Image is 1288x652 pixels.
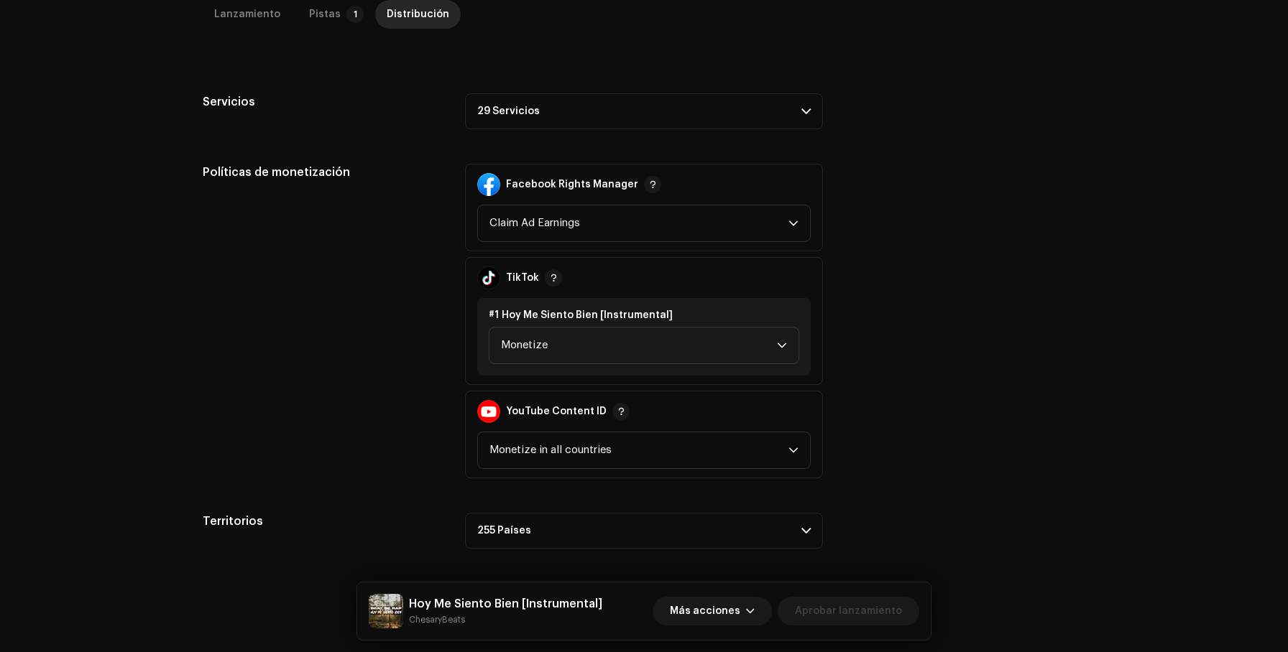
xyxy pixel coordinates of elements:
[506,179,638,190] strong: Facebook Rights Manager
[203,93,442,111] h5: Servicios
[788,432,799,468] div: dropdown trigger
[489,309,799,321] div: #1 Hoy Me Siento Bien [Instrumental]
[506,272,539,284] strong: TikTok
[506,406,607,417] strong: YouTube Content ID
[465,93,823,129] p-accordion-header: 29 Servicios
[489,432,788,468] span: Monetize in all countries
[788,205,799,241] div: dropdown trigger
[203,164,442,181] h5: Políticas de monetización
[489,205,788,241] span: Claim Ad Earnings
[465,513,823,549] p-accordion-header: 255 Países
[777,327,787,363] div: dropdown trigger
[501,327,777,363] span: Monetize
[203,513,442,530] h5: Territorios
